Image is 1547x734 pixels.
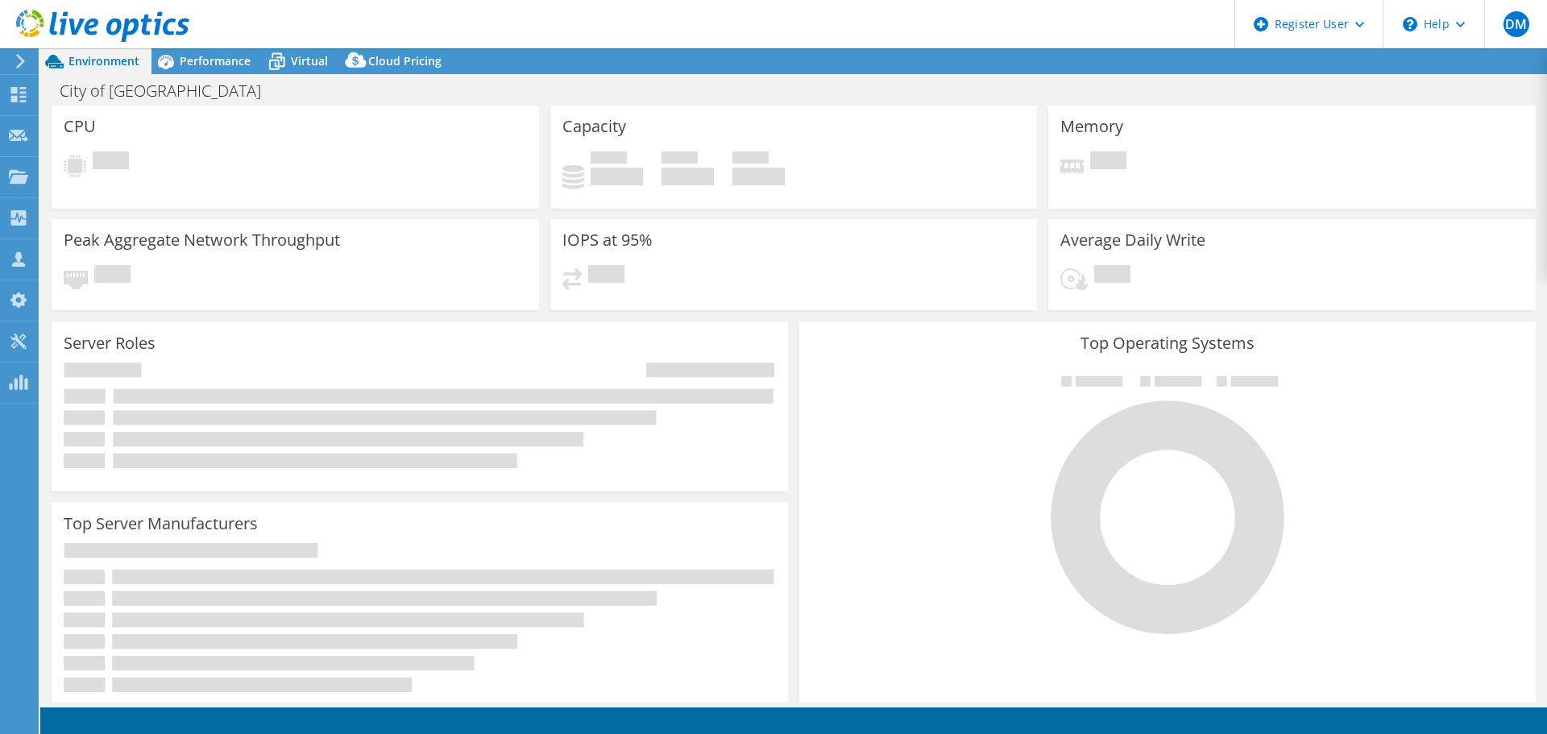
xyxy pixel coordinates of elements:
[562,231,653,249] h3: IOPS at 95%
[732,168,785,185] h4: 0 GiB
[588,265,624,287] span: Pending
[93,151,129,173] span: Pending
[1403,17,1417,31] svg: \n
[1090,151,1126,173] span: Pending
[811,334,1524,352] h3: Top Operating Systems
[64,231,340,249] h3: Peak Aggregate Network Throughput
[1094,265,1130,287] span: Pending
[52,82,286,100] h1: City of [GEOGRAPHIC_DATA]
[662,168,714,185] h4: 0 GiB
[1060,118,1123,135] h3: Memory
[68,53,139,68] span: Environment
[1060,231,1205,249] h3: Average Daily Write
[64,515,258,533] h3: Top Server Manufacturers
[64,334,156,352] h3: Server Roles
[662,151,698,168] span: Free
[1503,11,1529,37] span: DM
[180,53,251,68] span: Performance
[64,118,96,135] h3: CPU
[591,168,643,185] h4: 0 GiB
[368,53,442,68] span: Cloud Pricing
[591,151,627,168] span: Used
[94,265,131,287] span: Pending
[732,151,769,168] span: Total
[291,53,328,68] span: Virtual
[562,118,626,135] h3: Capacity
